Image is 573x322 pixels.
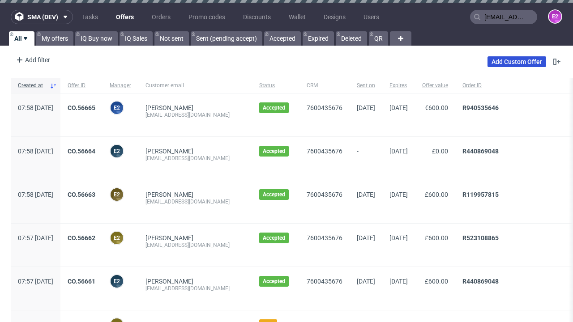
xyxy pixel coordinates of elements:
[110,82,131,89] span: Manager
[259,82,292,89] span: Status
[183,10,231,24] a: Promo codes
[357,148,375,169] span: -
[263,148,285,155] span: Accepted
[462,104,499,111] a: R940535646
[425,234,448,241] span: £600.00
[389,104,408,111] span: [DATE]
[146,10,176,24] a: Orders
[425,104,448,111] span: €600.00
[18,191,53,198] span: 07:58 [DATE]
[111,145,123,157] figcaption: e2
[18,104,53,111] span: 07:58 [DATE]
[389,191,408,198] span: [DATE]
[549,10,561,23] figcaption: e2
[18,278,53,285] span: 07:57 [DATE]
[77,10,103,24] a: Tasks
[111,102,123,114] figcaption: e2
[462,234,499,241] a: R523108865
[425,191,448,198] span: £600.00
[357,191,375,198] span: [DATE]
[307,234,342,241] a: 7600435676
[432,148,448,155] span: £0.00
[120,31,153,46] a: IQ Sales
[264,31,301,46] a: Accepted
[145,278,193,285] a: [PERSON_NAME]
[389,278,408,285] span: [DATE]
[307,278,342,285] a: 7600435676
[357,82,375,89] span: Sent on
[145,241,245,249] div: [EMAIL_ADDRESS][DOMAIN_NAME]
[68,191,95,198] a: CO.56663
[357,104,375,111] span: [DATE]
[145,285,245,292] div: [EMAIL_ADDRESS][DOMAIN_NAME]
[487,56,546,67] a: Add Custom Offer
[336,31,367,46] a: Deleted
[369,31,388,46] a: QR
[68,148,95,155] a: CO.56664
[145,198,245,205] div: [EMAIL_ADDRESS][DOMAIN_NAME]
[111,10,139,24] a: Offers
[111,275,123,288] figcaption: e2
[9,31,34,46] a: All
[263,234,285,241] span: Accepted
[18,234,53,241] span: 07:57 [DATE]
[318,10,351,24] a: Designs
[68,82,95,89] span: Offer ID
[263,278,285,285] span: Accepted
[18,82,46,89] span: Created at
[263,191,285,198] span: Accepted
[11,10,73,24] button: sma (dev)
[462,82,561,89] span: Order ID
[154,31,189,46] a: Not sent
[18,148,53,155] span: 07:58 [DATE]
[145,234,193,241] a: [PERSON_NAME]
[75,31,118,46] a: IQ Buy now
[357,278,375,285] span: [DATE]
[422,82,448,89] span: Offer value
[13,53,52,67] div: Add filter
[68,234,95,241] a: CO.56662
[462,278,499,285] a: R440869048
[357,234,375,241] span: [DATE]
[462,148,499,155] a: R440869048
[68,278,95,285] a: CO.56661
[238,10,276,24] a: Discounts
[111,188,123,201] figcaption: e2
[145,148,193,155] a: [PERSON_NAME]
[303,31,334,46] a: Expired
[145,104,193,111] a: [PERSON_NAME]
[145,111,245,119] div: [EMAIL_ADDRESS][DOMAIN_NAME]
[68,104,95,111] a: CO.56665
[27,14,58,20] span: sma (dev)
[263,104,285,111] span: Accepted
[307,104,342,111] a: 7600435676
[111,232,123,244] figcaption: e2
[389,234,408,241] span: [DATE]
[389,148,408,155] span: [DATE]
[358,10,385,24] a: Users
[283,10,311,24] a: Wallet
[307,191,342,198] a: 7600435676
[307,82,342,89] span: CRM
[191,31,262,46] a: Sent (pending accept)
[145,155,245,162] div: [EMAIL_ADDRESS][DOMAIN_NAME]
[145,191,193,198] a: [PERSON_NAME]
[389,82,408,89] span: Expires
[36,31,73,46] a: My offers
[425,278,448,285] span: £600.00
[462,191,499,198] a: R119957815
[307,148,342,155] a: 7600435676
[145,82,245,89] span: Customer email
